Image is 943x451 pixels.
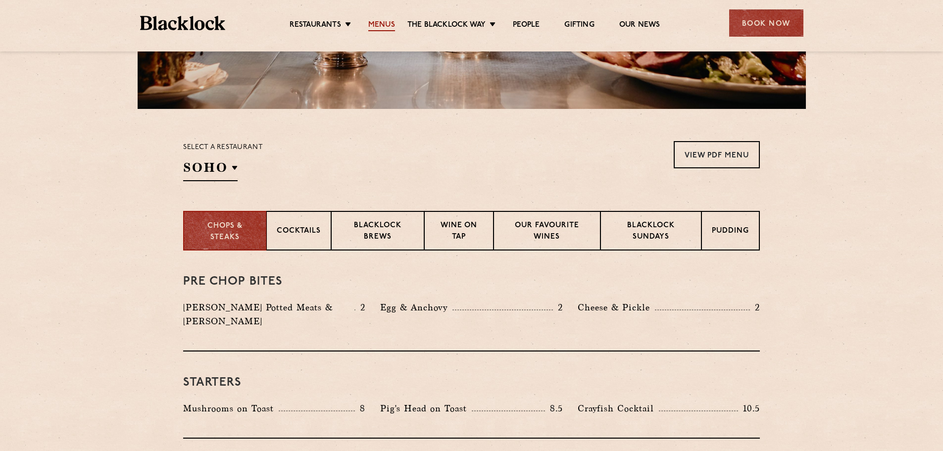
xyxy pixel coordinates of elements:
[194,221,256,243] p: Chops & Steaks
[355,402,365,415] p: 8
[564,20,594,31] a: Gifting
[553,301,563,314] p: 2
[674,141,760,168] a: View PDF Menu
[290,20,341,31] a: Restaurants
[729,9,803,37] div: Book Now
[183,159,238,181] h2: SOHO
[611,220,691,244] p: Blacklock Sundays
[140,16,226,30] img: BL_Textured_Logo-footer-cropped.svg
[738,402,760,415] p: 10.5
[578,301,655,314] p: Cheese & Pickle
[380,401,472,415] p: Pig's Head on Toast
[504,220,590,244] p: Our favourite wines
[183,275,760,288] h3: Pre Chop Bites
[750,301,760,314] p: 2
[435,220,483,244] p: Wine on Tap
[407,20,486,31] a: The Blacklock Way
[183,301,354,328] p: [PERSON_NAME] Potted Meats & [PERSON_NAME]
[712,226,749,238] p: Pudding
[183,376,760,389] h3: Starters
[368,20,395,31] a: Menus
[277,226,321,238] p: Cocktails
[545,402,563,415] p: 8.5
[355,301,365,314] p: 2
[619,20,660,31] a: Our News
[342,220,414,244] p: Blacklock Brews
[380,301,452,314] p: Egg & Anchovy
[183,401,279,415] p: Mushrooms on Toast
[183,141,263,154] p: Select a restaurant
[513,20,540,31] a: People
[578,401,659,415] p: Crayfish Cocktail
